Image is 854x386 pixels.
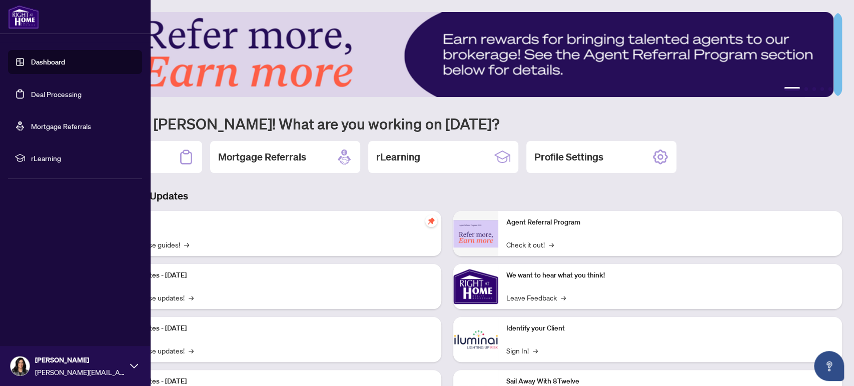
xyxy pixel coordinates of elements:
[506,217,834,228] p: Agent Referral Program
[52,114,842,133] h1: Welcome back [PERSON_NAME]! What are you working on [DATE]?
[506,323,834,334] p: Identify your Client
[35,354,125,365] span: [PERSON_NAME]
[814,351,844,381] button: Open asap
[31,57,65,66] a: Dashboard
[189,292,194,303] span: →
[218,150,306,164] h2: Mortgage Referrals
[804,87,808,91] button: 2
[31,89,82,98] a: Deal Processing
[31,121,91,130] a: Mortgage Referrals
[534,150,603,164] h2: Profile Settings
[8,5,39,29] img: logo
[376,150,420,164] h2: rLearning
[812,87,816,91] button: 3
[31,152,135,163] span: rLearning
[549,239,554,250] span: →
[453,220,498,247] img: Agent Referral Program
[105,217,433,228] p: Self-Help
[425,215,437,227] span: pushpin
[784,87,800,91] button: 1
[105,270,433,281] p: Platform Updates - [DATE]
[506,292,566,303] a: Leave Feedback→
[35,366,125,377] span: [PERSON_NAME][EMAIL_ADDRESS][PERSON_NAME][DOMAIN_NAME]
[453,264,498,309] img: We want to hear what you think!
[506,345,538,356] a: Sign In!→
[506,239,554,250] a: Check it out!→
[189,345,194,356] span: →
[828,87,832,91] button: 5
[533,345,538,356] span: →
[52,189,842,203] h3: Brokerage & Industry Updates
[52,12,833,97] img: Slide 0
[11,356,30,375] img: Profile Icon
[561,292,566,303] span: →
[506,270,834,281] p: We want to hear what you think!
[184,239,189,250] span: →
[453,317,498,362] img: Identify your Client
[820,87,824,91] button: 4
[105,323,433,334] p: Platform Updates - [DATE]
